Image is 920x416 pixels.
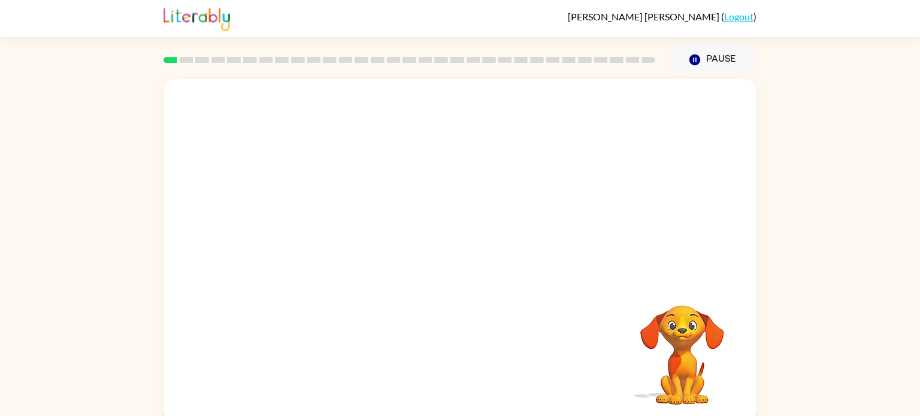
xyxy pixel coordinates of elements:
[568,11,756,22] div: ( )
[724,11,753,22] a: Logout
[568,11,721,22] span: [PERSON_NAME] [PERSON_NAME]
[670,46,756,74] button: Pause
[622,287,742,406] video: Your browser must support playing .mp4 files to use Literably. Please try using another browser.
[164,5,230,31] img: Literably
